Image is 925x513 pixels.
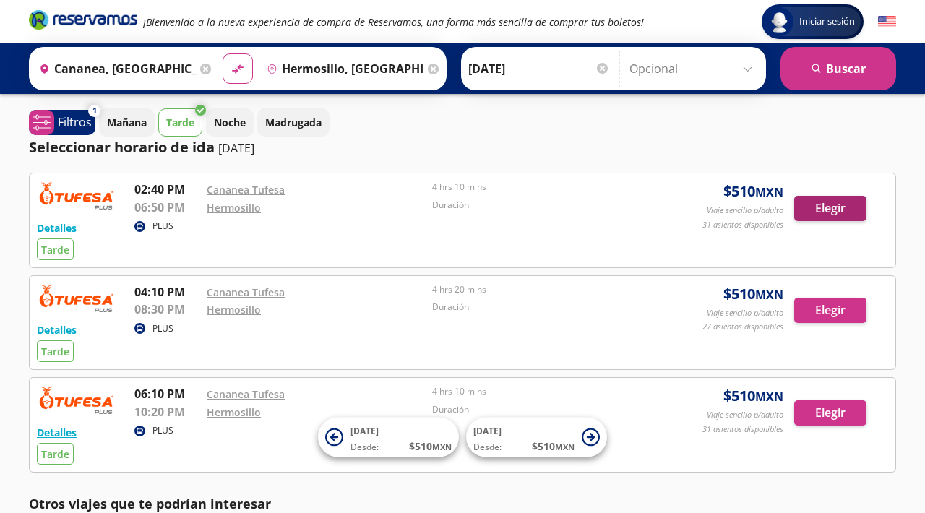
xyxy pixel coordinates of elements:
[702,219,783,231] p: 31 asientos disponibles
[555,441,575,452] small: MXN
[473,425,502,437] span: [DATE]
[37,181,116,210] img: RESERVAMOS
[473,441,502,454] span: Desde:
[432,441,452,452] small: MXN
[794,298,866,323] button: Elegir
[41,243,69,256] span: Tarde
[206,108,254,137] button: Noche
[794,400,866,426] button: Elegir
[707,409,783,421] p: Viaje sencillo p/adulto
[755,184,783,200] small: MXN
[166,115,194,130] p: Tarde
[432,385,650,398] p: 4 hrs 10 mins
[466,418,607,457] button: [DATE]Desde:$510MXN
[702,423,783,436] p: 31 asientos disponibles
[29,110,95,135] button: 1Filtros
[207,303,261,316] a: Hermosillo
[207,183,285,197] a: Cananea Tufesa
[532,439,575,454] span: $ 510
[152,220,173,233] p: PLUS
[207,387,285,401] a: Cananea Tufesa
[629,51,759,87] input: Opcional
[468,51,610,87] input: Elegir Fecha
[29,9,137,30] i: Brand Logo
[37,425,77,440] button: Detalles
[29,9,137,35] a: Brand Logo
[158,108,202,137] button: Tarde
[755,287,783,303] small: MXN
[107,115,147,130] p: Mañana
[755,389,783,405] small: MXN
[33,51,197,87] input: Buscar Origen
[794,196,866,221] button: Elegir
[134,385,199,402] p: 06:10 PM
[134,181,199,198] p: 02:40 PM
[58,113,92,131] p: Filtros
[707,307,783,319] p: Viaje sencillo p/adulto
[723,283,783,305] span: $ 510
[134,301,199,318] p: 08:30 PM
[432,301,650,314] p: Duración
[723,181,783,202] span: $ 510
[350,425,379,437] span: [DATE]
[37,385,116,414] img: RESERVAMOS
[793,14,861,29] span: Iniciar sesión
[350,441,379,454] span: Desde:
[409,439,452,454] span: $ 510
[207,285,285,299] a: Cananea Tufesa
[702,321,783,333] p: 27 asientos disponibles
[432,199,650,212] p: Duración
[265,115,322,130] p: Madrugada
[92,105,97,117] span: 1
[780,47,896,90] button: Buscar
[207,405,261,419] a: Hermosillo
[318,418,459,457] button: [DATE]Desde:$510MXN
[41,447,69,461] span: Tarde
[29,137,215,158] p: Seleccionar horario de ida
[261,51,424,87] input: Buscar Destino
[37,322,77,337] button: Detalles
[214,115,246,130] p: Noche
[723,385,783,407] span: $ 510
[99,108,155,137] button: Mañana
[37,283,116,312] img: RESERVAMOS
[878,13,896,31] button: English
[152,322,173,335] p: PLUS
[152,424,173,437] p: PLUS
[218,139,254,157] p: [DATE]
[707,204,783,217] p: Viaje sencillo p/adulto
[207,201,261,215] a: Hermosillo
[143,15,644,29] em: ¡Bienvenido a la nueva experiencia de compra de Reservamos, una forma más sencilla de comprar tus...
[134,283,199,301] p: 04:10 PM
[432,403,650,416] p: Duración
[134,199,199,216] p: 06:50 PM
[41,345,69,358] span: Tarde
[257,108,330,137] button: Madrugada
[432,181,650,194] p: 4 hrs 10 mins
[432,283,650,296] p: 4 hrs 20 mins
[37,220,77,236] button: Detalles
[134,403,199,421] p: 10:20 PM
